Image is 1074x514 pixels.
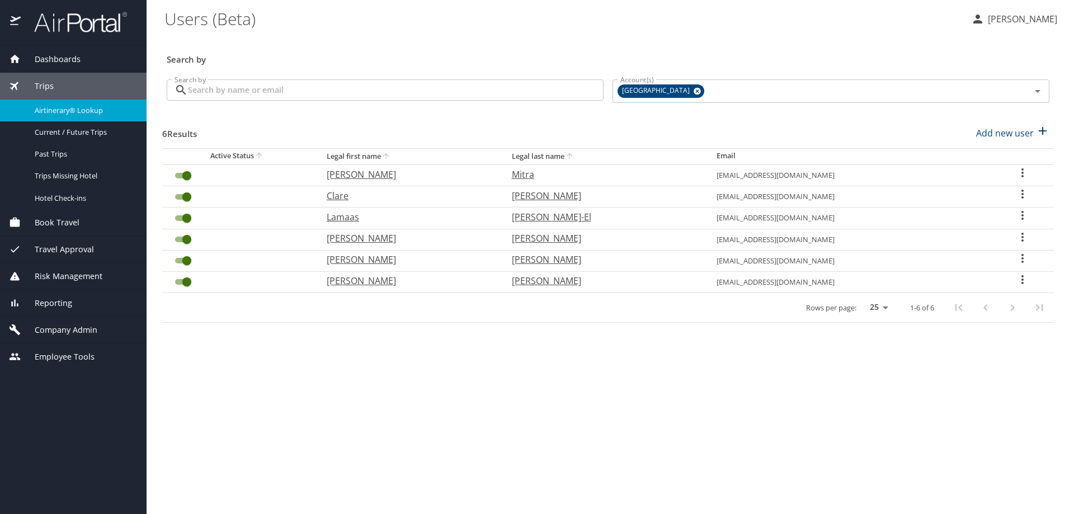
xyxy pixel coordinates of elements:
[967,9,1062,29] button: [PERSON_NAME]
[708,229,991,250] td: [EMAIL_ADDRESS][DOMAIN_NAME]
[708,208,991,229] td: [EMAIL_ADDRESS][DOMAIN_NAME]
[35,193,133,204] span: Hotel Check-ins
[708,148,991,164] th: Email
[35,171,133,181] span: Trips Missing Hotel
[381,152,392,162] button: sort
[512,189,695,202] p: [PERSON_NAME]
[910,304,934,312] p: 1-6 of 6
[318,148,502,164] th: Legal first name
[976,126,1034,140] p: Add new user
[708,271,991,293] td: [EMAIL_ADDRESS][DOMAIN_NAME]
[327,210,489,224] p: Lamaas
[22,11,127,33] img: airportal-logo.png
[21,297,72,309] span: Reporting
[21,270,102,282] span: Risk Management
[984,12,1057,26] p: [PERSON_NAME]
[708,186,991,208] td: [EMAIL_ADDRESS][DOMAIN_NAME]
[327,168,489,181] p: [PERSON_NAME]
[972,121,1054,145] button: Add new user
[35,149,133,159] span: Past Trips
[21,324,97,336] span: Company Admin
[21,216,79,229] span: Book Travel
[512,210,695,224] p: [PERSON_NAME]-El
[21,351,95,363] span: Employee Tools
[162,121,197,140] h3: 6 Results
[806,304,856,312] p: Rows per page:
[512,232,695,245] p: [PERSON_NAME]
[327,274,489,287] p: [PERSON_NAME]
[188,79,604,101] input: Search by name or email
[21,243,94,256] span: Travel Approval
[327,189,489,202] p: Clare
[35,105,133,116] span: Airtinerary® Lookup
[162,148,318,164] th: Active Status
[861,299,892,316] select: rows per page
[564,152,576,162] button: sort
[21,80,54,92] span: Trips
[254,151,265,162] button: sort
[1030,83,1045,99] button: Open
[512,168,695,181] p: Mitra
[327,232,489,245] p: [PERSON_NAME]
[327,253,489,266] p: [PERSON_NAME]
[21,53,81,65] span: Dashboards
[503,148,708,164] th: Legal last name
[512,253,695,266] p: [PERSON_NAME]
[618,85,696,97] span: [GEOGRAPHIC_DATA]
[10,11,22,33] img: icon-airportal.png
[708,164,991,186] td: [EMAIL_ADDRESS][DOMAIN_NAME]
[162,148,1054,323] table: User Search Table
[708,250,991,271] td: [EMAIL_ADDRESS][DOMAIN_NAME]
[164,1,962,36] h1: Users (Beta)
[167,46,1049,66] h3: Search by
[35,127,133,138] span: Current / Future Trips
[618,84,704,98] div: [GEOGRAPHIC_DATA]
[512,274,695,287] p: [PERSON_NAME]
